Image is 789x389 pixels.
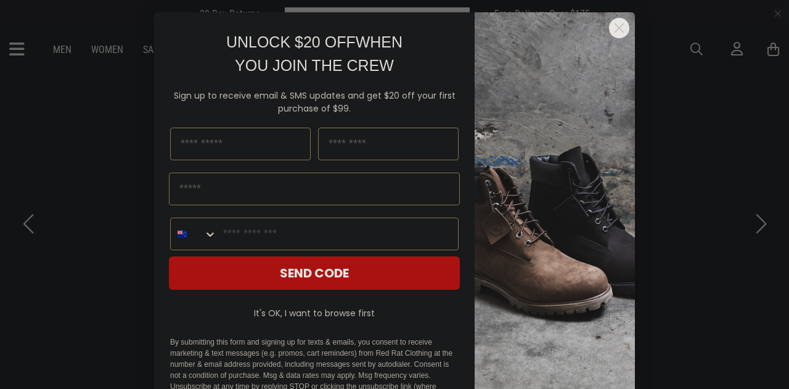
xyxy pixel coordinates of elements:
[171,218,217,250] button: Search Countries
[235,57,394,74] span: YOU JOIN THE CREW
[174,89,456,115] span: Sign up to receive email & SMS updates and get $20 off your first purchase of $99.
[608,17,630,39] button: Close dialog
[170,128,311,160] input: First Name
[178,229,187,239] img: New Zealand
[356,33,403,51] span: WHEN
[226,33,356,51] span: UNLOCK $20 OFF
[169,302,460,324] button: It's OK, I want to browse first
[169,256,460,290] button: SEND CODE
[169,173,460,205] input: Email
